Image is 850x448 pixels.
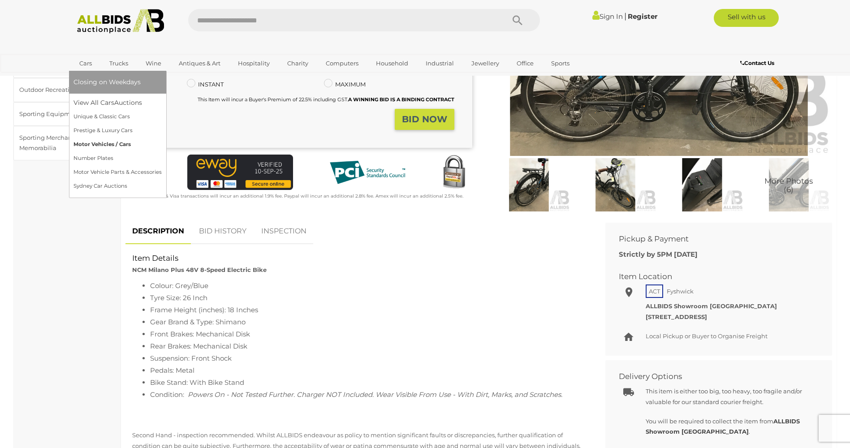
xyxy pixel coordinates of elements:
[150,352,585,364] li: Suspension: Front Shock
[619,250,698,258] b: Strictly by 5PM [DATE]
[661,158,743,211] img: NCM Milano Plus 48V 8-Speed Electric Bike
[646,284,663,298] span: ACT
[72,9,169,34] img: Allbids.com.au
[150,292,585,304] li: Tyre Size: 26 Inch
[150,304,585,316] li: Frame Height (inches): 18 Inches
[592,12,623,21] a: Sign In
[624,11,626,21] span: |
[402,114,447,125] strong: BID NOW
[281,56,314,71] a: Charity
[619,235,805,243] h2: Pickup & Payment
[495,9,540,31] button: Search
[132,254,585,263] h2: Item Details
[187,155,293,190] img: eWAY Payment Gateway
[150,388,585,401] li: Condition:
[395,109,454,130] button: BID NOW
[740,58,777,68] a: Contact Us
[436,155,472,190] img: Secured by Rapid SSL
[192,218,253,245] a: BID HISTORY
[140,56,167,71] a: Wine
[714,9,779,27] a: Sell with us
[646,332,768,340] span: Local Pickup or Buyer to Organise Freight
[646,386,812,407] p: This item is either too big, too heavy, too fragile and/or valuable for our standard courier frei...
[198,96,454,103] small: This Item will incur a Buyer's Premium of 22.5% including GST.
[187,79,224,90] label: INSTANT
[188,390,562,399] span: Powers On - Not Tested Further. Charger NOT Included. Wear Visible From Use - With Dirt, Marks, a...
[13,78,121,102] a: Outdoor Recreation 8
[619,272,805,281] h2: Item Location
[150,328,585,340] li: Front Brakes: Mechanical Disk
[320,56,364,71] a: Computers
[125,218,191,245] a: DESCRIPTION
[646,313,707,320] strong: [STREET_ADDRESS]
[150,340,585,352] li: Rear Brakes: Mechanical Disk
[73,56,98,71] a: Cars
[150,364,585,376] li: Pedals: Metal
[646,302,777,310] strong: ALLBIDS Showroom [GEOGRAPHIC_DATA]
[740,60,774,66] b: Contact Us
[150,316,585,328] li: Gear Brand & Type: Shimano
[628,12,657,21] a: Register
[574,158,656,211] img: NCM Milano Plus 48V 8-Speed Electric Bike
[104,56,134,71] a: Trucks
[664,285,696,297] span: Fyshwick
[13,102,121,126] a: Sporting Equipment 6
[488,158,570,211] img: NCM Milano Plus 48V 8-Speed Electric Bike
[19,85,93,95] div: Outdoor Recreation
[132,266,267,273] strong: NCM Milano Plus 48V 8-Speed Electric Bike
[511,56,539,71] a: Office
[173,56,226,71] a: Antiques & Art
[19,133,93,154] div: Sporting Merchandise & Memorabilia
[150,280,585,292] li: Colour: Grey/Blue
[748,158,830,211] a: More Photos(6)
[619,372,805,381] h2: Delivery Options
[646,416,812,437] p: You will be required to collect the item from .
[348,96,454,103] b: A WINNING BID IS A BINDING CONTRACT
[19,109,93,119] div: Sporting Equipment
[13,126,121,160] a: Sporting Merchandise & Memorabilia 5
[232,56,276,71] a: Hospitality
[748,158,830,211] img: NCM Milano Plus 48V 8-Speed Electric Bike
[420,56,460,71] a: Industrial
[137,193,463,199] small: Mastercard & Visa transactions will incur an additional 1.9% fee. Paypal will incur an additional...
[370,56,414,71] a: Household
[545,56,575,71] a: Sports
[466,56,505,71] a: Jewellery
[150,376,585,388] li: Bike Stand: With Bike Stand
[324,79,366,90] label: MAXIMUM
[764,177,813,194] span: More Photos (6)
[323,155,412,190] img: PCI DSS compliant
[255,218,313,245] a: INSPECTION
